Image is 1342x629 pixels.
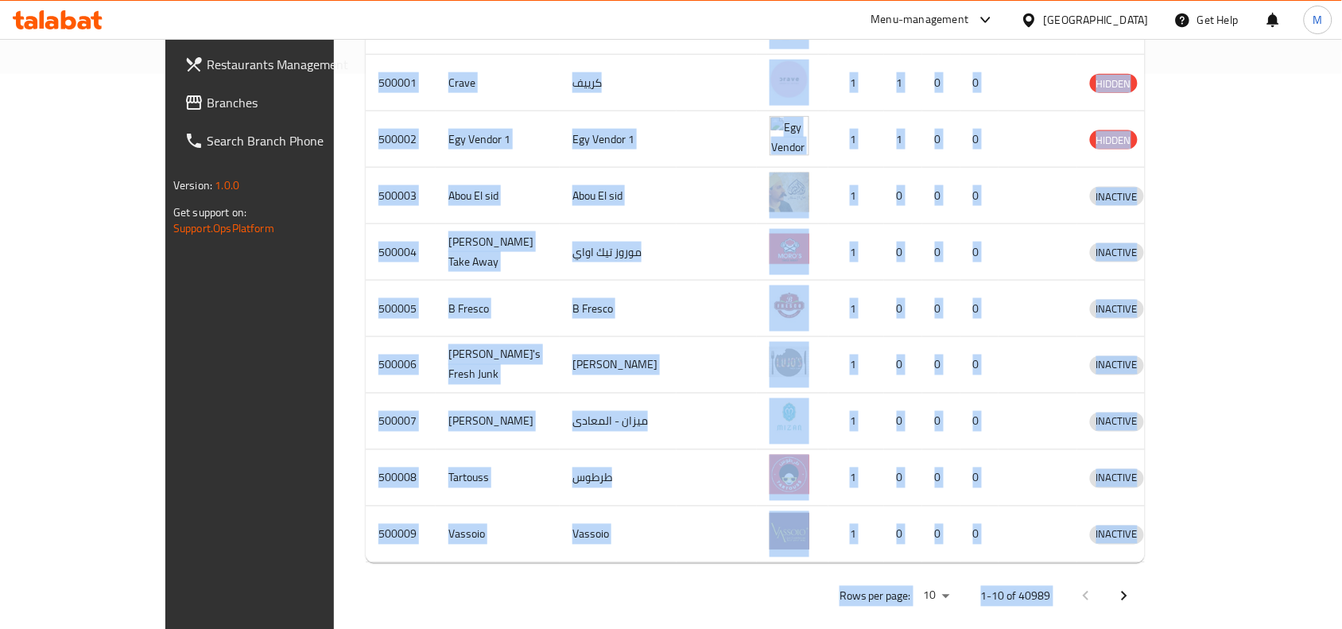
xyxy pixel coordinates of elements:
[884,337,922,394] td: 0
[884,168,922,224] td: 0
[828,507,884,563] td: 1
[172,83,390,122] a: Branches
[960,450,999,507] td: 0
[770,229,809,269] img: Moro's Take Away
[366,507,436,563] td: 500009
[770,511,809,551] img: Vassoio
[1090,469,1144,487] span: INACTIVE
[828,224,884,281] td: 1
[770,116,809,156] img: Egy Vendor 1
[366,281,436,337] td: 500005
[560,337,677,394] td: [PERSON_NAME]
[1090,243,1144,262] span: INACTIVE
[436,337,560,394] td: [PERSON_NAME]'s Fresh Junk
[366,55,436,111] td: 500001
[770,285,809,325] img: B Fresco
[436,281,560,337] td: B Fresco
[828,337,884,394] td: 1
[828,168,884,224] td: 1
[981,587,1051,607] p: 1-10 of 40989
[1090,526,1144,544] span: INACTIVE
[1313,11,1323,29] span: M
[366,450,436,507] td: 500008
[1090,131,1138,149] span: HIDDEN
[960,168,999,224] td: 0
[560,55,677,111] td: كرييف
[960,281,999,337] td: 0
[560,507,677,563] td: Vassoio
[1090,300,1144,319] div: INACTIVE
[1090,356,1144,375] div: INACTIVE
[884,507,922,563] td: 0
[1090,300,1144,318] span: INACTIVE
[1044,11,1149,29] div: [GEOGRAPHIC_DATA]
[922,168,960,224] td: 0
[1090,188,1144,206] span: INACTIVE
[884,111,922,168] td: 1
[828,450,884,507] td: 1
[1090,413,1144,431] span: INACTIVE
[828,111,884,168] td: 1
[922,337,960,394] td: 0
[960,111,999,168] td: 0
[884,281,922,337] td: 0
[172,45,390,83] a: Restaurants Management
[1090,469,1144,488] div: INACTIVE
[960,337,999,394] td: 0
[366,394,436,450] td: 500007
[884,224,922,281] td: 0
[922,507,960,563] td: 0
[828,394,884,450] td: 1
[1090,187,1144,206] div: INACTIVE
[922,55,960,111] td: 0
[828,55,884,111] td: 1
[1090,130,1138,149] div: HIDDEN
[1105,577,1143,615] button: Next page
[1090,75,1138,93] span: HIDDEN
[871,10,969,29] div: Menu-management
[922,394,960,450] td: 0
[173,202,246,223] span: Get support on:
[207,93,377,112] span: Branches
[770,455,809,495] img: Tartouss
[215,175,239,196] span: 1.0.0
[560,168,677,224] td: Abou El sid
[960,394,999,450] td: 0
[884,450,922,507] td: 0
[436,168,560,224] td: Abou El sid
[828,281,884,337] td: 1
[560,394,677,450] td: ميزان - المعادى
[207,55,377,74] span: Restaurants Management
[560,450,677,507] td: طرطوس
[922,450,960,507] td: 0
[366,168,436,224] td: 500003
[436,450,560,507] td: Tartouss
[922,111,960,168] td: 0
[884,394,922,450] td: 0
[922,281,960,337] td: 0
[960,55,999,111] td: 0
[960,507,999,563] td: 0
[436,394,560,450] td: [PERSON_NAME]
[770,173,809,212] img: Abou El sid
[770,60,809,99] img: Crave
[770,398,809,438] img: Mizan - Maadi
[436,55,560,111] td: Crave
[366,224,436,281] td: 500004
[207,131,377,150] span: Search Branch Phone
[884,55,922,111] td: 1
[840,587,911,607] p: Rows per page:
[560,281,677,337] td: B Fresco
[436,111,560,168] td: Egy Vendor 1
[366,111,436,168] td: 500002
[173,175,212,196] span: Version:
[960,224,999,281] td: 0
[173,218,274,239] a: Support.OpsPlatform
[560,111,677,168] td: Egy Vendor 1
[436,507,560,563] td: Vassoio
[1090,243,1144,262] div: INACTIVE
[366,337,436,394] td: 500006
[436,224,560,281] td: [PERSON_NAME] Take Away
[172,122,390,160] a: Search Branch Phone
